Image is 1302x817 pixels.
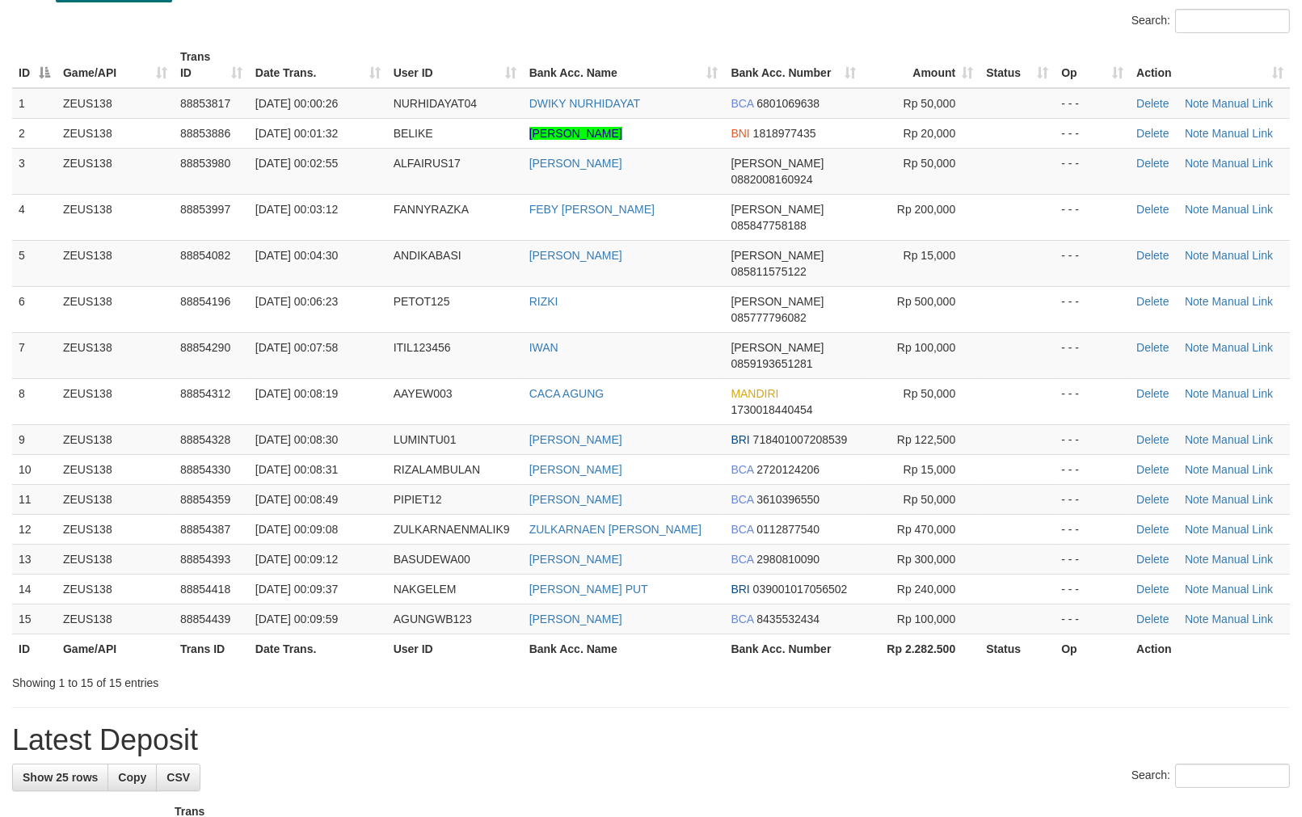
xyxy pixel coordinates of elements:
[1136,433,1169,446] a: Delete
[731,357,812,370] span: Copy 0859193651281 to clipboard
[529,523,702,536] a: ZULKARNAEN [PERSON_NAME]
[180,463,230,476] span: 88854330
[731,523,753,536] span: BCA
[1185,157,1209,170] a: Note
[731,295,824,308] span: [PERSON_NAME]
[12,286,57,332] td: 6
[1212,295,1274,308] a: Manual Link
[1131,9,1290,33] label: Search:
[731,173,812,186] span: Copy 0882008160924 to clipboard
[1185,203,1209,216] a: Note
[529,295,558,308] a: RIZKI
[57,574,174,604] td: ZEUS138
[394,523,510,536] span: ZULKARNAENMALIK9
[255,523,338,536] span: [DATE] 00:09:08
[523,634,725,663] th: Bank Acc. Name
[904,493,956,506] span: Rp 50,000
[529,203,655,216] a: FEBY [PERSON_NAME]
[57,332,174,378] td: ZEUS138
[731,219,806,232] span: Copy 085847758188 to clipboard
[1136,341,1169,354] a: Delete
[1185,493,1209,506] a: Note
[394,249,461,262] span: ANDIKABASI
[57,424,174,454] td: ZEUS138
[523,42,725,88] th: Bank Acc. Name: activate to sort column ascending
[1212,553,1274,566] a: Manual Link
[12,634,57,663] th: ID
[394,613,472,625] span: AGUNGWB123
[753,433,848,446] span: Copy 718401007208539 to clipboard
[57,88,174,119] td: ZEUS138
[731,157,824,170] span: [PERSON_NAME]
[897,553,955,566] span: Rp 300,000
[57,634,174,663] th: Game/API
[904,249,956,262] span: Rp 15,000
[255,127,338,140] span: [DATE] 00:01:32
[57,544,174,574] td: ZEUS138
[12,574,57,604] td: 14
[1185,613,1209,625] a: Note
[1055,634,1130,663] th: Op
[1175,764,1290,788] input: Search:
[1212,523,1274,536] a: Manual Link
[1212,249,1274,262] a: Manual Link
[897,613,955,625] span: Rp 100,000
[529,341,558,354] a: IWAN
[1136,463,1169,476] a: Delete
[180,387,230,400] span: 88854312
[904,97,956,110] span: Rp 50,000
[897,341,955,354] span: Rp 100,000
[731,403,812,416] span: Copy 1730018440454 to clipboard
[904,127,956,140] span: Rp 20,000
[255,295,338,308] span: [DATE] 00:06:23
[394,127,433,140] span: BELIKE
[394,157,461,170] span: ALFAIRUS17
[897,433,955,446] span: Rp 122,500
[57,42,174,88] th: Game/API: activate to sort column ascending
[1212,583,1274,596] a: Manual Link
[753,127,816,140] span: Copy 1818977435 to clipboard
[166,771,190,784] span: CSV
[12,118,57,148] td: 2
[756,523,820,536] span: Copy 0112877540 to clipboard
[12,514,57,544] td: 12
[1212,493,1274,506] a: Manual Link
[1130,42,1290,88] th: Action: activate to sort column ascending
[394,463,480,476] span: RIZALAMBULAN
[1185,127,1209,140] a: Note
[255,249,338,262] span: [DATE] 00:04:30
[897,203,955,216] span: Rp 200,000
[118,771,146,784] span: Copy
[12,724,1290,756] h1: Latest Deposit
[1136,97,1169,110] a: Delete
[57,118,174,148] td: ZEUS138
[394,203,469,216] span: FANNYRAZKA
[249,42,387,88] th: Date Trans.: activate to sort column ascending
[980,634,1055,663] th: Status
[731,127,749,140] span: BNI
[180,433,230,446] span: 88854328
[255,583,338,596] span: [DATE] 00:09:37
[12,764,108,791] a: Show 25 rows
[756,97,820,110] span: Copy 6801069638 to clipboard
[1055,514,1130,544] td: - - -
[529,613,622,625] a: [PERSON_NAME]
[394,553,470,566] span: BASUDEWA00
[394,97,477,110] span: NURHIDAYAT04
[180,341,230,354] span: 88854290
[1130,634,1290,663] th: Action
[731,433,749,446] span: BRI
[180,583,230,596] span: 88854418
[1212,127,1274,140] a: Manual Link
[57,484,174,514] td: ZEUS138
[529,157,622,170] a: [PERSON_NAME]
[387,634,523,663] th: User ID
[255,341,338,354] span: [DATE] 00:07:58
[394,295,450,308] span: PETOT125
[1185,341,1209,354] a: Note
[753,583,848,596] span: Copy 039001017056502 to clipboard
[255,493,338,506] span: [DATE] 00:08:49
[529,97,640,110] a: DWIKY NURHIDAYAT
[1136,523,1169,536] a: Delete
[180,97,230,110] span: 88853817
